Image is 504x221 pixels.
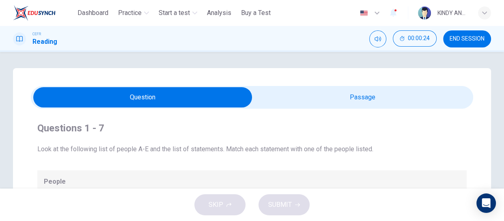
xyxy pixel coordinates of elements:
[155,6,200,20] button: Start a test
[393,30,437,47] button: 00:00:24
[369,30,386,47] div: Mute
[74,6,112,20] button: Dashboard
[44,177,460,187] span: People
[118,8,142,18] span: Practice
[238,6,274,20] button: Buy a Test
[13,5,56,21] img: ELTC logo
[476,193,496,213] div: Open Intercom Messenger
[408,35,430,42] span: 00:00:24
[204,6,235,20] button: Analysis
[207,8,231,18] span: Analysis
[159,8,190,18] span: Start a test
[115,6,152,20] button: Practice
[359,10,369,16] img: en
[32,37,57,47] h1: Reading
[37,144,467,154] span: Look at the following list of people A-E and the list of statements. Match each statement with on...
[450,36,485,42] span: END SESSION
[241,8,271,18] span: Buy a Test
[37,122,467,135] h4: Questions 1 - 7
[393,30,437,47] div: Hide
[78,8,108,18] span: Dashboard
[32,31,41,37] span: CEFR
[437,8,468,18] div: KINDY ANAK LADING
[13,5,74,21] a: ELTC logo
[418,6,431,19] img: Profile picture
[443,30,491,47] button: END SESSION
